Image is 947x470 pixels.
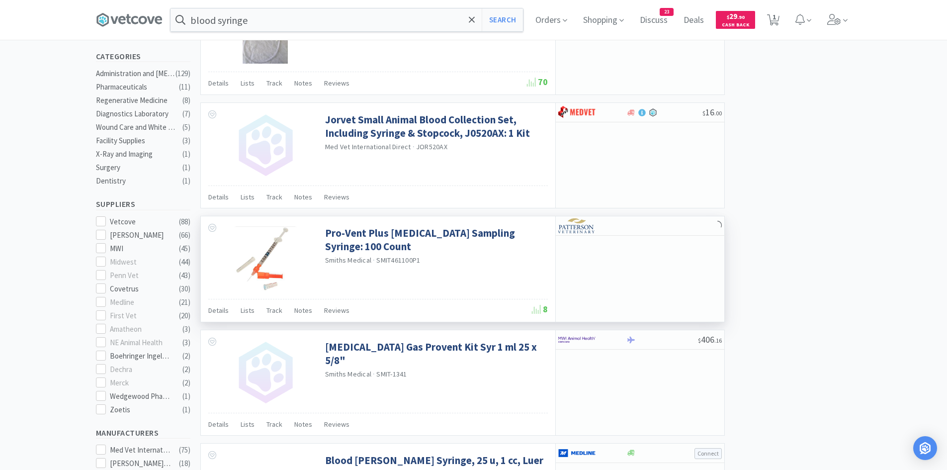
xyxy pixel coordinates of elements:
span: Details [208,420,229,429]
a: Deals [680,16,708,25]
div: NE Animal Health [110,337,172,349]
div: ( 3 ) [182,323,190,335]
span: Lists [241,192,255,201]
span: Lists [241,420,255,429]
span: Notes [294,192,312,201]
a: 1 [763,17,783,26]
div: Covetrus [110,283,172,295]
span: Details [208,192,229,201]
div: ( 1 ) [182,162,190,174]
div: Open Intercom Messenger [913,436,937,460]
div: ( 11 ) [179,81,190,93]
div: ( 8 ) [182,94,190,106]
div: Penn Vet [110,270,172,282]
div: ( 75 ) [179,444,190,456]
div: MWI [110,243,172,255]
span: $ [727,14,729,20]
a: Jorvet Small Animal Blood Collection Set, Including Syringe & Stopcock, J0520AX: 1 Kit [325,113,545,140]
span: Reviews [324,420,349,429]
div: ( 30 ) [179,283,190,295]
div: ( 5 ) [182,121,190,133]
div: [PERSON_NAME] Labs [110,458,172,470]
span: Track [266,79,282,88]
span: 8 [532,303,548,315]
div: Wedgewood Pharmacy [110,390,172,402]
a: Smiths Medical [325,370,372,378]
h5: Categories [96,51,190,62]
span: SMIT-1341 [376,370,407,378]
span: Reviews [324,306,349,315]
div: Amatheon [110,323,172,335]
div: ( 18 ) [179,458,190,470]
span: 23 [660,8,673,15]
h5: Suppliers [96,198,190,210]
img: a646391c64b94eb2892348a965bf03f3_134.png [558,446,596,461]
span: · [413,142,415,151]
div: Wound Care and White Goods [96,121,176,133]
a: Discuss23 [636,16,672,25]
div: ( 3 ) [182,337,190,349]
span: Notes [294,79,312,88]
button: Search [482,8,523,31]
span: . 00 [714,109,722,117]
span: Lists [241,79,255,88]
a: Pro-Vent Plus [MEDICAL_DATA] Sampling Syringe: 100 Count [325,226,545,254]
span: · [373,256,375,265]
div: X-Ray and Imaging [96,148,176,160]
div: [PERSON_NAME] [110,229,172,241]
div: ( 1 ) [182,404,190,416]
span: · [373,370,375,378]
div: ( 44 ) [179,256,190,268]
div: ( 2 ) [182,377,190,389]
span: Track [266,420,282,429]
span: 29 [727,11,745,21]
div: Diagnostics Laboratory [96,108,176,120]
span: Reviews [324,79,349,88]
div: Pharmaceuticals [96,81,176,93]
img: no_image.png [233,113,298,178]
span: Reviews [324,192,349,201]
div: Dentistry [96,175,176,187]
a: $29.90Cash Back [716,6,755,33]
span: 70 [527,76,548,88]
img: bdd3c0f4347043b9a893056ed883a29a_120.png [558,105,596,120]
span: 406 [698,334,722,345]
div: Midwest [110,256,172,268]
span: Track [266,192,282,201]
div: Merck [110,377,172,389]
span: Cash Back [722,22,749,29]
div: Surgery [96,162,176,174]
div: ( 129 ) [175,68,190,80]
h5: Manufacturers [96,427,190,439]
div: Medline [110,296,172,308]
div: Dechra [110,364,172,376]
img: f5e969b455434c6296c6d81ef179fa71_3.png [558,218,596,233]
img: f6b2451649754179b5b4e0c70c3f7cb0_2.png [558,332,596,347]
div: ( 43 ) [179,270,190,282]
a: Med Vet International Direct [325,142,411,151]
span: Lists [241,306,255,315]
a: Smiths Medical [325,256,372,265]
span: SMIT461100P1 [376,256,420,265]
span: JOR520AX [416,142,447,151]
div: ( 1 ) [182,175,190,187]
div: ( 66 ) [179,229,190,241]
span: $ [702,109,705,117]
div: ( 3 ) [182,135,190,147]
div: ( 1 ) [182,390,190,402]
span: . 90 [737,14,745,20]
div: Regenerative Medicine [96,94,176,106]
div: ( 7 ) [182,108,190,120]
img: no_image.png [233,340,298,405]
img: e6182055bf594752ae7187d14f2fcd29_161431.jpeg [233,226,298,291]
input: Search by item, sku, manufacturer, ingredient, size... [171,8,523,31]
div: ( 1 ) [182,148,190,160]
div: Facility Supplies [96,135,176,147]
span: Details [208,306,229,315]
div: ( 20 ) [179,310,190,322]
div: Zoetis [110,404,172,416]
div: ( 2 ) [182,350,190,362]
div: Boehringer Ingelheim [110,350,172,362]
button: Connect [694,448,722,459]
span: Notes [294,306,312,315]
